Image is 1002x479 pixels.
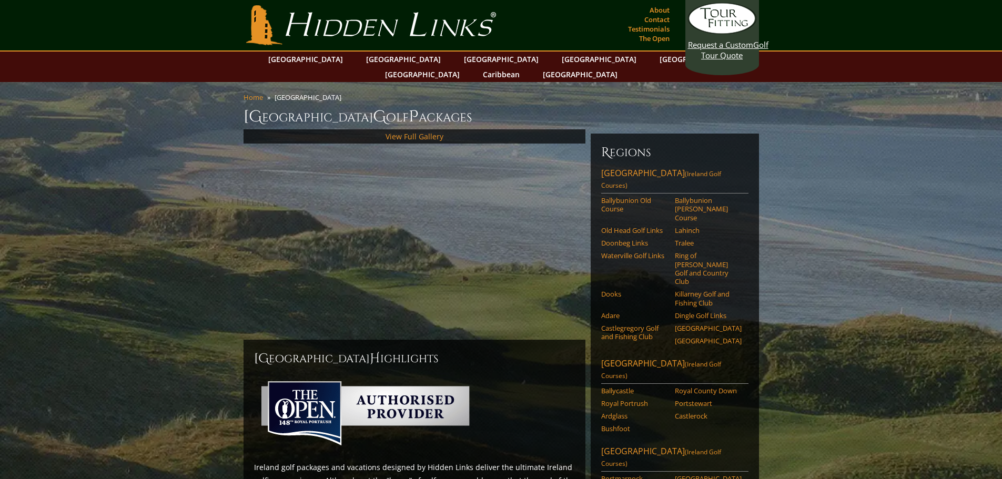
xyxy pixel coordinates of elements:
a: [GEOGRAPHIC_DATA](Ireland Golf Courses) [601,167,748,193]
a: [GEOGRAPHIC_DATA] [654,52,740,67]
a: The Open [636,31,672,46]
h1: [GEOGRAPHIC_DATA] olf ackages [244,106,759,127]
a: Portstewart [675,399,742,407]
a: [GEOGRAPHIC_DATA] [263,52,348,67]
a: Caribbean [478,67,525,82]
a: View Full Gallery [386,131,443,141]
a: Ballycastle [601,386,668,395]
a: Royal Portrush [601,399,668,407]
span: Request a Custom [688,39,753,50]
a: Ballybunion Old Course [601,196,668,213]
a: [GEOGRAPHIC_DATA] [538,67,623,82]
span: P [409,106,419,127]
h2: [GEOGRAPHIC_DATA] ighlights [254,350,575,367]
a: [GEOGRAPHIC_DATA] [459,52,544,67]
a: [GEOGRAPHIC_DATA] [361,52,446,67]
a: [GEOGRAPHIC_DATA] [556,52,642,67]
a: Dooks [601,290,668,298]
a: Home [244,93,263,102]
a: Ballybunion [PERSON_NAME] Course [675,196,742,222]
h6: Regions [601,144,748,161]
a: Old Head Golf Links [601,226,668,235]
a: Bushfoot [601,424,668,433]
a: About [647,3,672,17]
li: [GEOGRAPHIC_DATA] [275,93,346,102]
a: Adare [601,311,668,320]
a: Royal County Down [675,386,742,395]
span: (Ireland Golf Courses) [601,360,721,380]
a: Waterville Golf Links [601,251,668,260]
a: Castlerock [675,412,742,420]
a: Ring of [PERSON_NAME] Golf and Country Club [675,251,742,286]
a: [GEOGRAPHIC_DATA](Ireland Golf Courses) [601,358,748,384]
a: Contact [642,12,672,27]
a: [GEOGRAPHIC_DATA] [380,67,465,82]
a: [GEOGRAPHIC_DATA] [675,337,742,345]
span: H [370,350,380,367]
a: Killarney Golf and Fishing Club [675,290,742,307]
a: Lahinch [675,226,742,235]
a: [GEOGRAPHIC_DATA](Ireland Golf Courses) [601,445,748,472]
span: (Ireland Golf Courses) [601,447,721,468]
a: Tralee [675,239,742,247]
a: Doonbeg Links [601,239,668,247]
span: (Ireland Golf Courses) [601,169,721,190]
a: Ardglass [601,412,668,420]
a: [GEOGRAPHIC_DATA] [675,324,742,332]
a: Testimonials [625,22,672,36]
a: Dingle Golf Links [675,311,742,320]
a: Request a CustomGolf Tour Quote [688,3,756,60]
span: G [373,106,386,127]
a: Castlegregory Golf and Fishing Club [601,324,668,341]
